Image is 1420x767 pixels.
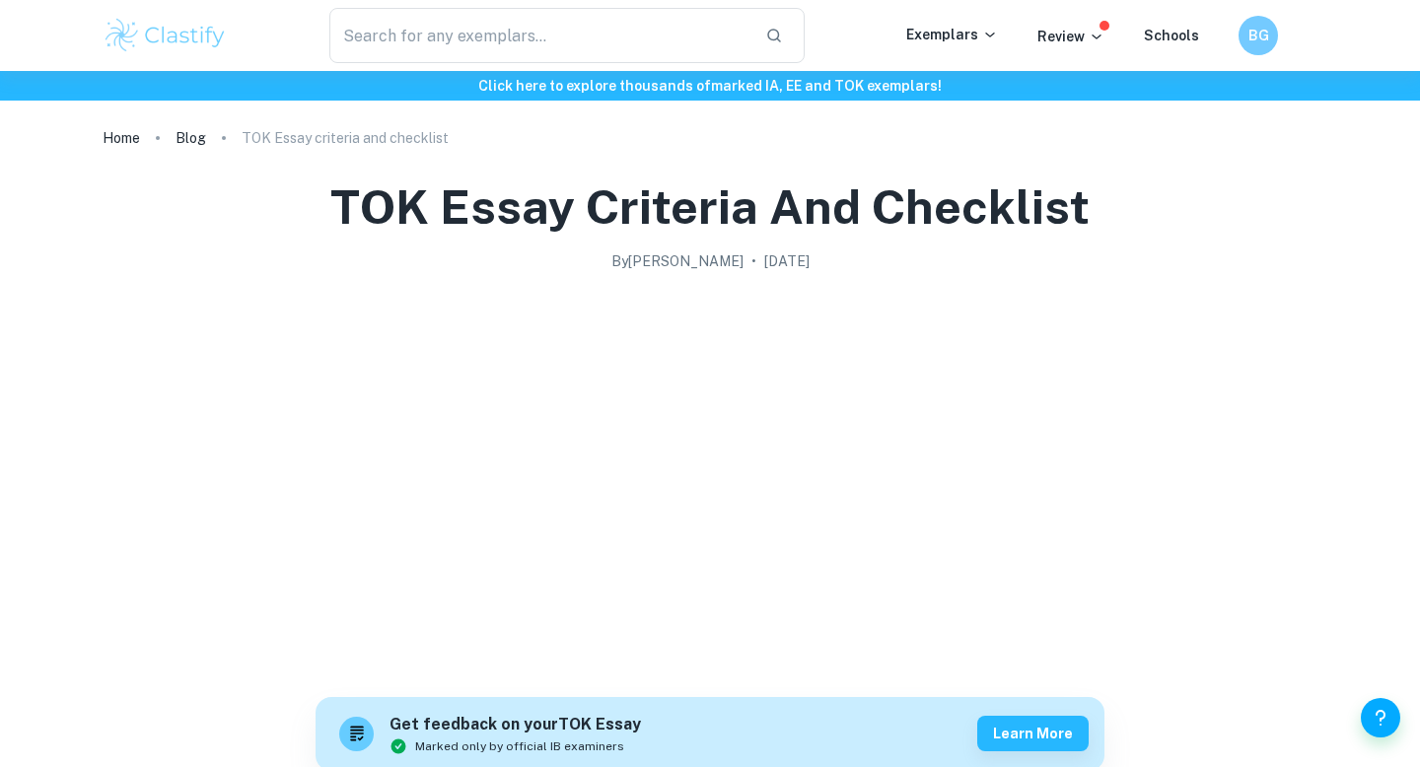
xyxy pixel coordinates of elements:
[103,124,140,152] a: Home
[1037,26,1104,47] p: Review
[4,75,1416,97] h6: Click here to explore thousands of marked IA, EE and TOK exemplars !
[751,250,756,272] p: •
[977,716,1089,751] button: Learn more
[176,124,206,152] a: Blog
[906,24,998,45] p: Exemplars
[1144,28,1199,43] a: Schools
[103,16,228,55] img: Clastify logo
[329,8,749,63] input: Search for any exemplars...
[415,737,624,755] span: Marked only by official IB examiners
[242,127,449,149] p: TOK Essay criteria and checklist
[390,713,641,737] h6: Get feedback on your TOK Essay
[1239,16,1278,55] button: BG
[764,250,810,272] h2: [DATE]
[1361,698,1400,737] button: Help and Feedback
[1247,25,1270,46] h6: BG
[330,175,1090,239] h1: TOK Essay criteria and checklist
[611,250,744,272] h2: By [PERSON_NAME]
[316,280,1104,674] img: TOK Essay criteria and checklist cover image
